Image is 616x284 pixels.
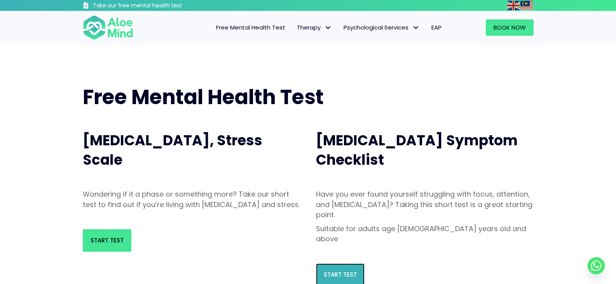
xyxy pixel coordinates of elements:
[316,224,534,244] p: Suitable for adults age [DEMOGRAPHIC_DATA] years old and above
[297,23,332,31] span: Therapy
[91,236,124,244] span: Start Test
[216,23,285,31] span: Free Mental Health Test
[93,2,224,10] h3: Take our free mental health test
[324,270,357,279] span: Start Test
[520,1,533,10] img: ms
[143,19,447,36] nav: Menu
[316,189,534,220] p: Have you ever found yourself struggling with focus, attention, and [MEDICAL_DATA]? Taking this sh...
[210,19,291,36] a: Free Mental Health Test
[83,229,131,252] a: Start Test
[494,23,526,31] span: Book Now
[291,19,338,36] a: TherapyTherapy: submenu
[338,19,426,36] a: Psychological ServicesPsychological Services: submenu
[588,257,605,274] a: Whatsapp
[83,189,300,209] p: Wondering if it a phase or something more? Take our short test to find out if you’re living with ...
[344,23,420,31] span: Psychological Services
[507,1,520,10] a: English
[507,1,520,10] img: en
[316,131,518,170] span: [MEDICAL_DATA] Symptom Checklist
[83,131,262,170] span: [MEDICAL_DATA], Stress Scale
[83,2,224,11] a: Take our free mental health test
[323,22,334,33] span: Therapy: submenu
[83,15,133,40] img: Aloe mind Logo
[410,22,422,33] span: Psychological Services: submenu
[520,1,534,10] a: Malay
[426,19,447,36] a: EAP
[431,23,441,31] span: EAP
[83,83,324,111] span: Free Mental Health Test
[486,19,534,36] a: Book Now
